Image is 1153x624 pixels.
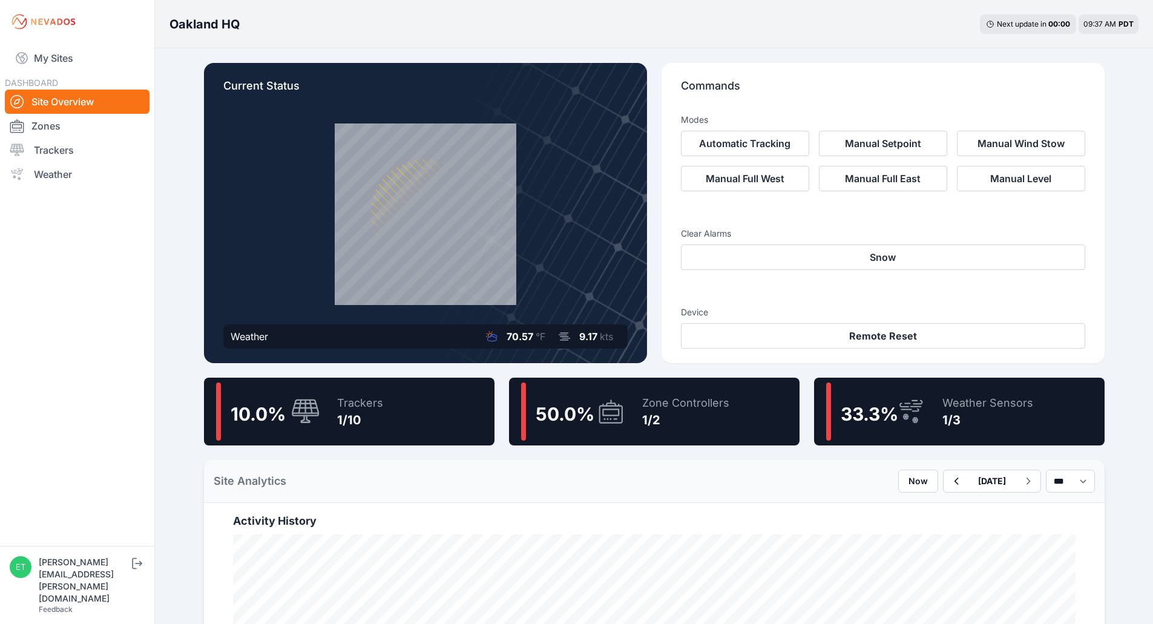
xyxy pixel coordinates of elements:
img: Nevados [10,12,77,31]
h3: Modes [681,114,708,126]
button: Manual Level [957,166,1085,191]
button: Manual Wind Stow [957,131,1085,156]
a: Zones [5,114,149,138]
div: Zone Controllers [642,395,729,412]
a: Feedback [39,605,73,614]
h3: Device [681,306,1085,318]
span: 10.0 % [231,403,286,425]
button: Manual Full West [681,166,809,191]
h2: Site Analytics [214,473,286,490]
span: 50.0 % [536,403,594,425]
span: °F [536,330,545,343]
span: 33.3 % [841,403,898,425]
button: Snow [681,245,1085,270]
span: DASHBOARD [5,77,58,88]
button: Manual Full East [819,166,947,191]
div: 00 : 00 [1048,19,1070,29]
a: Site Overview [5,90,149,114]
button: Remote Reset [681,323,1085,349]
div: 1/10 [337,412,383,429]
a: 33.3%Weather Sensors1/3 [814,378,1105,445]
nav: Breadcrumb [169,8,240,40]
a: My Sites [5,44,149,73]
h3: Oakland HQ [169,16,240,33]
div: 1/3 [942,412,1033,429]
h3: Clear Alarms [681,228,1085,240]
span: Next update in [997,19,1046,28]
p: Current Status [223,77,628,104]
div: Weather Sensors [942,395,1033,412]
div: Trackers [337,395,383,412]
a: Trackers [5,138,149,162]
a: 10.0%Trackers1/10 [204,378,494,445]
span: PDT [1119,19,1134,28]
span: kts [600,330,613,343]
button: Automatic Tracking [681,131,809,156]
div: 1/2 [642,412,729,429]
img: ethan.harte@nevados.solar [10,556,31,578]
span: 9.17 [579,330,597,343]
span: 70.57 [507,330,533,343]
div: [PERSON_NAME][EMAIL_ADDRESS][PERSON_NAME][DOMAIN_NAME] [39,556,130,605]
span: 09:37 AM [1083,19,1116,28]
a: Weather [5,162,149,186]
button: Manual Setpoint [819,131,947,156]
button: Now [898,470,938,493]
h2: Activity History [233,513,1076,530]
p: Commands [681,77,1085,104]
div: Weather [231,329,268,344]
button: [DATE] [968,470,1016,492]
a: 50.0%Zone Controllers1/2 [509,378,800,445]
